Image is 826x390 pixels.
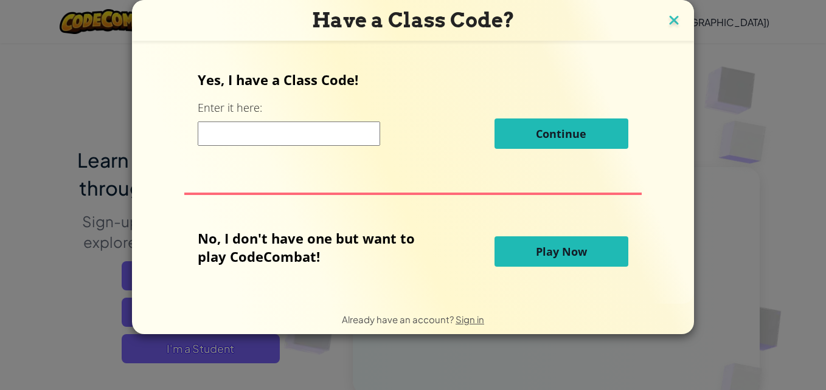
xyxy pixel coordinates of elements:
span: Continue [536,126,586,141]
button: Continue [495,118,628,149]
label: Enter it here: [198,100,262,115]
span: Already have an account? [342,313,456,325]
a: Sign in [456,313,484,325]
p: No, I don't have one but want to play CodeCombat! [198,229,433,265]
span: Have a Class Code? [312,8,515,32]
p: Yes, I have a Class Code! [198,70,628,89]
img: close icon [666,12,682,30]
button: Play Now [495,236,628,267]
span: Play Now [536,244,587,259]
